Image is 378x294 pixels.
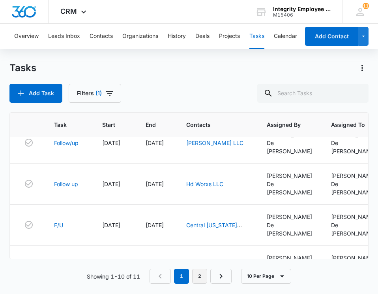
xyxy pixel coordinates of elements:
span: Assigned To [331,121,365,129]
span: [DATE] [102,222,120,228]
button: Projects [219,24,240,49]
div: [PERSON_NAME] De [PERSON_NAME] [267,171,312,196]
nav: Pagination [150,269,232,284]
div: account name [273,6,331,12]
div: notifications count [363,3,369,9]
input: Search Tasks [257,84,369,103]
span: Task [54,121,72,129]
a: Hd Worxs LLC [186,181,223,187]
span: [DATE] [102,181,120,187]
span: Assigned By [267,121,301,129]
span: [DATE] [102,139,120,146]
a: [PERSON_NAME] LLC [186,139,243,146]
p: Showing 1-10 of 11 [87,272,140,281]
div: [PERSON_NAME] De [PERSON_NAME] [331,254,376,279]
div: [PERSON_NAME] De [PERSON_NAME] [267,130,312,155]
a: F/U [54,221,63,229]
h1: Tasks [9,62,36,74]
a: Follow up [54,180,78,188]
button: 10 Per Page [241,269,291,284]
button: Add Task [9,84,62,103]
div: account id [273,12,331,18]
span: [DATE] [146,139,164,146]
button: Contacts [90,24,113,49]
a: Page 2 [192,269,207,284]
button: Actions [356,62,369,74]
button: Calendar [274,24,297,49]
button: Add Contact [305,27,358,46]
span: End [146,121,156,129]
button: Deals [195,24,210,49]
span: [DATE] [146,222,164,228]
a: Central [US_STATE] Auto Salvage Inc [186,222,242,237]
a: Next Page [210,269,232,284]
button: Tasks [249,24,264,49]
span: Start [102,121,115,129]
div: [PERSON_NAME] De [PERSON_NAME] [331,130,376,155]
span: [DATE] [146,181,164,187]
span: (1) [95,90,102,96]
div: [PERSON_NAME] De [PERSON_NAME] [267,213,312,237]
button: Organizations [122,24,158,49]
button: History [168,24,186,49]
button: Filters(1) [69,84,121,103]
a: Follow/up [54,139,79,147]
button: Leads Inbox [48,24,80,49]
div: [PERSON_NAME] De [PERSON_NAME] [267,254,312,279]
button: Overview [14,24,39,49]
div: [PERSON_NAME] De [PERSON_NAME] [331,213,376,237]
div: [PERSON_NAME] De [PERSON_NAME] [331,171,376,196]
span: Contacts [186,121,236,129]
em: 1 [174,269,189,284]
span: CRM [60,7,77,15]
span: 11 [363,3,369,9]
